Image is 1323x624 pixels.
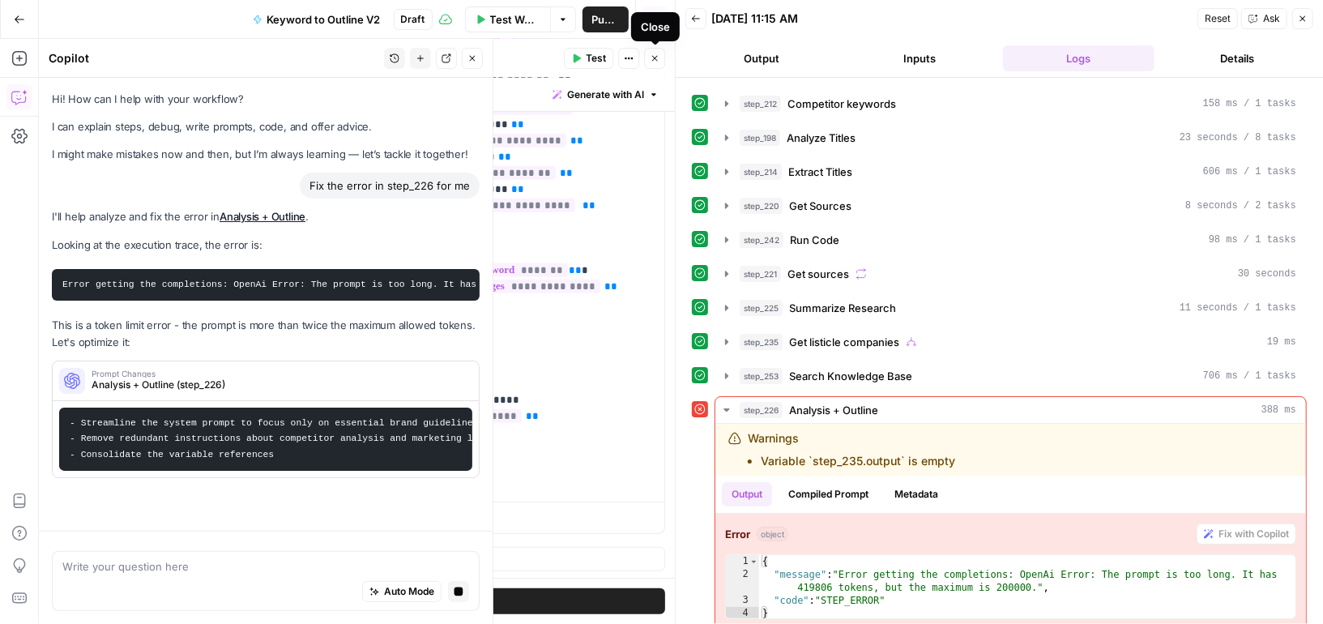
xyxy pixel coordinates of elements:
[267,11,381,28] span: Keyword to Outline V2
[715,329,1306,355] button: 19 ms
[384,584,434,599] span: Auto Mode
[52,118,480,135] p: I can explain steps, debug, write prompts, code, and offer advice.
[1267,335,1296,349] span: 19 ms
[715,295,1306,321] button: 11 seconds / 1 tasks
[1263,11,1280,26] span: Ask
[722,482,772,506] button: Output
[1197,524,1296,545] button: Fix with Copilot
[92,370,463,378] span: Prompt Changes
[52,237,480,254] p: Looking at the execution trace, the error is:
[740,368,783,384] span: step_253
[1203,369,1296,383] span: 706 ms / 1 tasks
[546,84,665,105] button: Generate with AI
[789,300,896,316] span: Summarize Research
[715,397,1306,423] button: 388 ms
[715,125,1306,151] button: 23 seconds / 8 tasks
[592,11,619,28] span: Publish
[52,317,480,351] p: This is a token limit error - the prompt is more than twice the maximum allowed tokens. Let's opt...
[1180,301,1296,315] span: 11 seconds / 1 tasks
[1180,130,1296,145] span: 23 seconds / 8 tasks
[1209,233,1296,247] span: 98 ms / 1 tasks
[726,555,759,568] div: 1
[787,130,856,146] span: Analyze Titles
[761,453,955,469] li: Variable `step_235.output` is empty
[1203,165,1296,179] span: 606 ms / 1 tasks
[726,594,759,607] div: 3
[1261,403,1296,417] span: 388 ms
[1205,11,1231,26] span: Reset
[715,159,1306,185] button: 606 ms / 1 tasks
[49,50,379,66] div: Copilot
[52,146,480,163] p: I might make mistakes now and then, but I’m always learning — let’s tackle it together!
[789,334,899,350] span: Get listicle companies
[583,6,629,32] button: Publish
[362,581,442,602] button: Auto Mode
[243,6,390,32] button: Keyword to Outline V2
[1003,45,1155,71] button: Logs
[715,193,1306,219] button: 8 seconds / 2 tasks
[789,368,912,384] span: Search Knowledge Base
[789,198,851,214] span: Get Sources
[641,19,670,35] div: Close
[120,588,665,614] button: Test
[62,280,709,289] code: Error getting the completions: OpenAi Error: The prompt is too long. It has 419806 tokens, but th...
[120,547,665,571] button: Add Message
[748,430,955,469] div: Warnings
[1203,96,1296,111] span: 158 ms / 1 tasks
[1197,8,1238,29] button: Reset
[52,208,480,225] p: I'll help analyze and fix the error in .
[715,261,1306,287] button: 30 seconds
[1161,45,1313,71] button: Details
[740,96,781,112] span: step_212
[564,48,613,69] button: Test
[1238,267,1296,281] span: 30 seconds
[465,6,550,32] button: Test Workflow
[490,11,540,28] span: Test Workflow
[885,482,948,506] button: Metadata
[740,334,783,350] span: step_235
[220,210,305,223] a: Analysis + Outline
[779,482,878,506] button: Compiled Prompt
[787,96,896,112] span: Competitor keywords
[740,198,783,214] span: step_220
[740,164,782,180] span: step_214
[52,91,480,108] p: Hi! How can I help with your workflow?
[1218,527,1289,541] span: Fix with Copilot
[1185,199,1296,213] span: 8 seconds / 2 tasks
[749,555,758,568] span: Toggle code folding, rows 1 through 4
[757,527,788,541] span: object
[787,266,849,282] span: Get sources
[725,526,750,542] strong: Error
[726,607,759,620] div: 4
[586,51,606,66] span: Test
[790,232,839,248] span: Run Code
[715,363,1306,389] button: 706 ms / 1 tasks
[685,45,838,71] button: Output
[740,232,783,248] span: step_242
[401,12,425,27] span: Draft
[789,402,878,418] span: Analysis + Outline
[715,91,1306,117] button: 158 ms / 1 tasks
[740,402,783,418] span: step_226
[567,88,644,102] span: Generate with AI
[740,300,783,316] span: step_225
[92,378,463,392] span: Analysis + Outline (step_226)
[70,418,617,459] code: - Streamline the system prompt to focus only on essential brand guidelines and writing requiremen...
[740,266,781,282] span: step_221
[715,227,1306,253] button: 98 ms / 1 tasks
[300,173,480,199] div: Fix the error in step_226 for me
[844,45,997,71] button: Inputs
[1241,8,1287,29] button: Ask
[788,164,852,180] span: Extract Titles
[726,568,759,594] div: 2
[740,130,780,146] span: step_198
